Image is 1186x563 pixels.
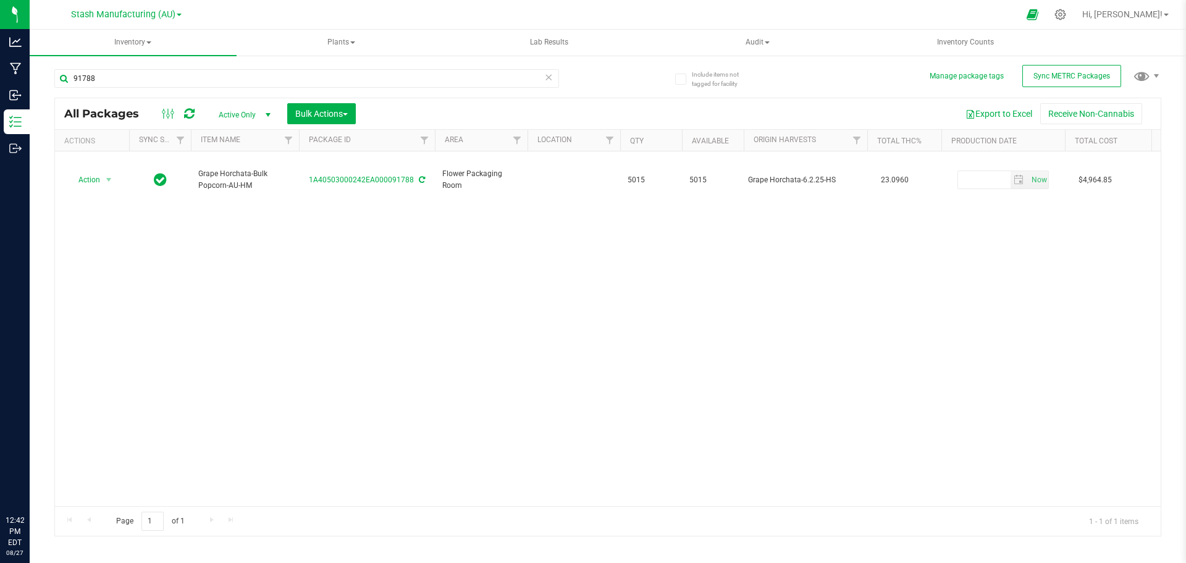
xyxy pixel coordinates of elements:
inline-svg: Inbound [9,89,22,101]
inline-svg: Outbound [9,142,22,155]
inline-svg: Manufacturing [9,62,22,75]
span: Set Current date [1028,171,1049,189]
span: Flower Packaging Room [442,168,520,192]
a: Production Date [951,137,1017,145]
a: Origin Harvests [754,135,816,144]
a: Plants [238,30,445,56]
span: Lab Results [513,37,585,48]
span: 5015 [628,174,675,186]
span: In Sync [154,171,167,188]
a: Total THC% [877,137,922,145]
input: Search Package ID, Item Name, SKU, Lot or Part Number... [54,69,559,88]
span: select [1011,171,1028,188]
p: 08/27 [6,548,24,557]
span: Audit [655,30,860,55]
span: 1 - 1 of 1 items [1079,512,1148,530]
span: 23.0960 [875,171,915,189]
span: Hi, [PERSON_NAME]! [1082,9,1163,19]
span: select [101,171,117,188]
span: Action [67,171,101,188]
button: Receive Non-Cannabis [1040,103,1142,124]
a: Filter [847,130,867,151]
a: Available [692,137,729,145]
span: Grape Horchata-Bulk Popcorn-AU-HM [198,168,292,192]
span: Page of 1 [106,512,195,531]
a: Qty [630,137,644,145]
button: Bulk Actions [287,103,356,124]
span: Include items not tagged for facility [692,70,754,88]
button: Manage package tags [930,71,1004,82]
span: All Packages [64,107,151,121]
a: Inventory Counts [862,30,1069,56]
span: Sync from Compliance System [417,176,425,184]
a: Filter [414,130,435,151]
a: Location [537,135,572,144]
a: 1A40503000242EA000091788 [309,176,414,184]
a: Lab Results [446,30,653,56]
a: Area [445,135,463,144]
a: Audit [654,30,861,56]
span: Plants [238,30,444,55]
span: Inventory Counts [920,37,1011,48]
a: Filter [600,130,620,151]
inline-svg: Inventory [9,116,22,128]
input: 1 [141,512,164,531]
div: Grape Horchata-6.2.25-HS [748,174,864,186]
a: Package ID [309,135,351,144]
span: Open Ecommerce Menu [1019,2,1046,27]
div: Actions [64,137,124,145]
span: 5015 [689,174,736,186]
div: Manage settings [1053,9,1068,20]
a: Total Cost [1075,137,1117,145]
span: select [1028,171,1048,188]
span: Clear [544,69,553,85]
iframe: Resource center unread badge [36,462,51,477]
a: Filter [170,130,191,151]
button: Export to Excel [957,103,1040,124]
span: Stash Manufacturing (AU) [71,9,175,20]
inline-svg: Analytics [9,36,22,48]
span: Bulk Actions [295,109,348,119]
p: 12:42 PM EDT [6,515,24,548]
button: Sync METRC Packages [1022,65,1121,87]
a: Filter [279,130,299,151]
iframe: Resource center [12,464,49,501]
span: $4,964.85 [1072,171,1118,189]
a: Item Name [201,135,240,144]
span: Sync METRC Packages [1033,72,1110,80]
a: Sync Status [139,135,187,144]
a: Filter [507,130,528,151]
a: Inventory [30,30,237,56]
